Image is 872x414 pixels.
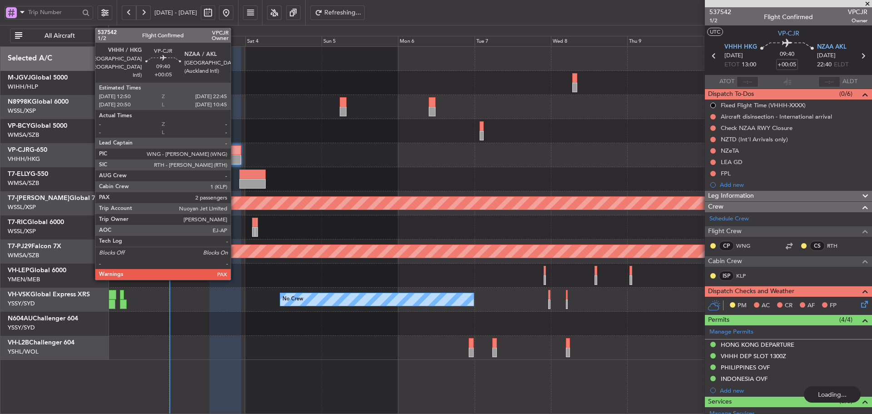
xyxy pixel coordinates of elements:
div: Loading... [804,386,861,403]
span: [DATE] - [DATE] [154,9,197,17]
div: [DATE] [110,27,126,35]
button: All Aircraft [10,29,99,43]
div: INDONESIA OVF [721,375,768,383]
div: HONG KONG DEPARTURE [721,341,794,349]
div: Check NZAA RWY Closure [721,124,793,132]
a: WNG [736,242,757,250]
div: Sun 5 [322,36,398,47]
a: VH-LEPGlobal 6000 [8,267,66,274]
span: ATOT [719,77,734,86]
div: VHHH DEP SLOT 1300Z [721,352,786,360]
span: [DATE] [817,51,836,60]
span: NZAA AKL [817,43,847,52]
span: N8998K [8,99,32,105]
a: WMSA/SZB [8,179,39,187]
span: Crew [708,202,723,212]
div: PHILIPPINES OVF [721,364,770,371]
div: Sat 4 [245,36,322,47]
a: YSHL/WOL [8,348,39,356]
div: Mon 6 [398,36,474,47]
span: Flight Crew [708,226,742,237]
div: LEA GD [721,158,743,166]
span: VP-BCY [8,123,30,129]
a: VP-BCYGlobal 5000 [8,123,67,129]
span: VPCJR [848,7,867,17]
div: Fri 10 [704,36,780,47]
span: T7-RIC [8,219,27,225]
div: NZTD (Int'l Arrivals only) [721,135,788,143]
span: All Aircraft [24,33,95,39]
span: T7-ELLY [8,171,30,177]
a: WIHH/HLP [8,83,38,91]
div: FPL [721,170,731,177]
span: 09:40 [780,50,794,59]
a: VP-CJRG-650 [8,147,47,153]
span: N604AU [8,315,33,322]
span: CR [785,301,793,310]
button: UTC [707,28,723,36]
div: Fri 3 [169,36,245,47]
a: YMEN/MEB [8,275,40,284]
a: RTH [827,242,847,250]
span: PM [738,301,747,310]
a: WSSL/XSP [8,203,36,211]
span: Owner [848,17,867,25]
a: WSSL/XSP [8,107,36,115]
input: --:-- [737,76,758,87]
div: Add new [720,181,867,189]
div: CS [810,241,825,251]
a: WMSA/SZB [8,251,39,259]
div: Flight Confirmed [764,12,813,22]
div: Aircraft disinsection - International arrival [721,113,832,120]
a: M-JGVJGlobal 5000 [8,75,68,81]
a: Manage Permits [709,328,753,337]
span: AC [762,301,770,310]
a: T7-PJ29Falcon 7X [8,243,61,249]
span: 1/2 [709,17,731,25]
span: [DATE] [724,51,743,60]
a: N604AUChallenger 604 [8,315,78,322]
span: Leg Information [708,191,754,201]
span: VP-CJR [778,29,799,38]
a: YSSY/SYD [8,299,35,308]
span: Dispatch Checks and Weather [708,286,794,297]
span: Services [708,397,732,407]
span: 13:00 [742,60,756,70]
span: T7-PJ29 [8,243,31,249]
span: ETOT [724,60,739,70]
span: (4/4) [839,315,852,324]
span: 22:40 [817,60,832,70]
span: (0/6) [839,89,852,99]
span: VP-CJR [8,147,30,153]
a: N8998KGlobal 6000 [8,99,69,105]
span: M-JGVJ [8,75,31,81]
a: VH-L2BChallenger 604 [8,339,74,346]
span: Permits [708,315,729,325]
a: T7-[PERSON_NAME]Global 7500 [8,195,106,201]
span: AF [808,301,815,310]
span: Refreshing... [324,10,362,16]
span: Cabin Crew [708,256,742,267]
div: No Crew [282,293,303,306]
span: 537542 [709,7,731,17]
span: VHHH HKG [724,43,757,52]
span: ELDT [834,60,848,70]
span: Dispatch To-Dos [708,89,754,100]
button: Refreshing... [310,5,365,20]
a: WSSL/XSP [8,227,36,235]
a: T7-ELLYG-550 [8,171,48,177]
div: Wed 8 [551,36,627,47]
a: KLP [736,272,757,280]
span: T7-[PERSON_NAME] [8,195,69,201]
div: CP [719,241,734,251]
div: NZeTA [721,147,739,155]
a: VH-VSKGlobal Express XRS [8,291,90,298]
div: Add new [720,387,867,394]
div: Thu 9 [627,36,704,47]
div: Tue 7 [475,36,551,47]
span: VH-LEP [8,267,30,274]
span: ALDT [842,77,857,86]
a: T7-RICGlobal 6000 [8,219,64,225]
a: Schedule Crew [709,214,749,224]
span: VH-VSK [8,291,30,298]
